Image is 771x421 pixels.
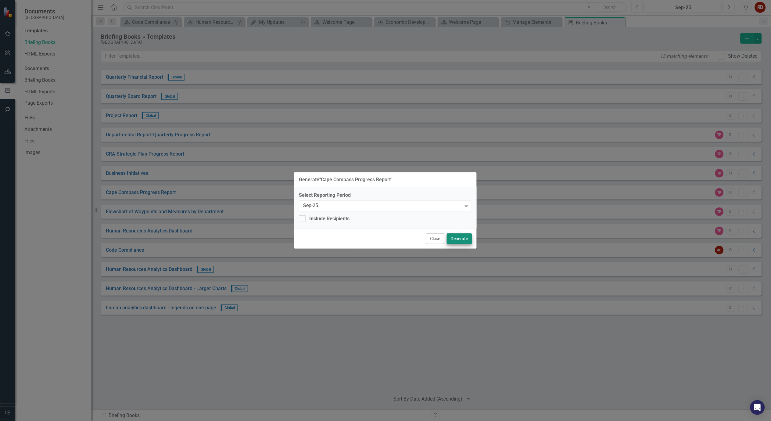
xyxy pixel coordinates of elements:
button: Close [426,233,444,244]
div: Sep-25 [303,202,461,209]
button: Generate [447,233,472,244]
div: Include Recipients [309,215,350,222]
div: Generate " Cape Compass Progress Report " [299,177,392,182]
div: Open Intercom Messenger [750,400,765,415]
label: Select Reporting Period [299,192,472,199]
